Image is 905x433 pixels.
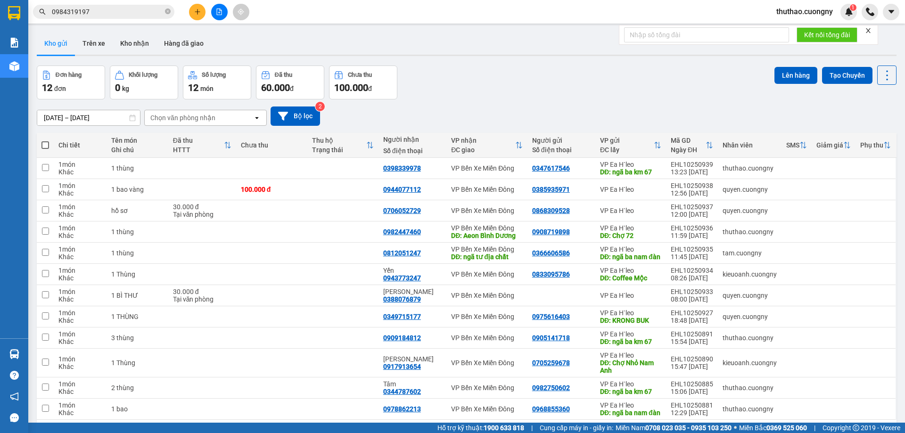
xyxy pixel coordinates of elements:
div: 0868309528 [532,207,570,214]
div: quyen.cuongny [723,207,777,214]
div: kieuoanh.cuongny [723,359,777,367]
div: 0398339978 [383,164,421,172]
button: file-add [211,4,228,20]
th: Toggle SortBy [812,133,856,158]
div: Ngày ĐH [671,146,706,154]
button: caret-down [883,4,899,20]
button: Đơn hàng12đơn [37,65,105,99]
img: phone-icon [866,8,874,16]
img: warehouse-icon [9,349,19,359]
strong: 0369 525 060 [766,424,807,432]
div: VP Ea H`leo [600,351,661,359]
th: Toggle SortBy [666,133,718,158]
div: 0344787602 [383,388,421,395]
div: EHL10250891 [671,330,713,338]
th: Toggle SortBy [168,133,236,158]
img: icon-new-feature [845,8,853,16]
input: Nhập số tổng đài [624,27,789,42]
div: Chi tiết [58,141,102,149]
div: VP Bến Xe Miền Đông [451,292,523,299]
button: Đã thu60.000đ [256,65,324,99]
th: Toggle SortBy [856,133,896,158]
span: aim [238,8,244,15]
div: EHL10250935 [671,245,713,253]
span: 12 [188,82,198,93]
div: 0366606586 [532,249,570,257]
div: 2 thùng [111,384,163,392]
div: 0975616403 [532,313,570,320]
button: Tạo Chuyến [822,67,872,84]
div: Khác [58,317,102,324]
button: Lên hàng [774,67,817,84]
div: 1 món [58,401,102,409]
div: Chọn văn phòng nhận [150,113,215,123]
span: 100.000 [334,82,368,93]
span: notification [10,392,19,401]
div: EHL10250881 [671,401,713,409]
button: Số lượng12món [183,65,251,99]
div: Khác [58,232,102,239]
div: 1 món [58,288,102,295]
div: 1 Thùng [111,270,163,278]
span: 12 [42,82,52,93]
div: VP Bến Xe Miền Đông [451,384,523,392]
div: 1 món [58,182,102,189]
div: 1 món [58,380,102,388]
div: Chú Danh [383,288,442,295]
span: close-circle [165,8,171,16]
button: Kho gửi [37,32,75,55]
div: thuthao.cuongny [723,228,777,236]
span: Hỗ trợ kỹ thuật: [437,423,524,433]
div: VP Ea H`leo [600,207,661,214]
th: Toggle SortBy [307,133,378,158]
button: Kết nối tổng đài [797,27,857,42]
div: EHL10250937 [671,203,713,211]
div: 18:48 [DATE] [671,317,713,324]
span: Kết nối tổng đài [804,30,850,40]
div: EHL10250939 [671,161,713,168]
div: VP Ea H`leo [600,330,661,338]
div: quyen.cuongny [723,313,777,320]
div: Tâm [383,380,442,388]
div: EHL10250936 [671,224,713,232]
div: 15:06 [DATE] [671,388,713,395]
div: DĐ: ngã ba km 67 [600,168,661,176]
div: Ghi chú [111,146,163,154]
div: 1 món [58,309,102,317]
div: Người gửi [532,137,591,144]
strong: 0708 023 035 - 0935 103 250 [645,424,732,432]
div: 1 món [58,161,102,168]
div: 13:23 [DATE] [671,168,713,176]
div: 12:00 [DATE] [671,211,713,218]
button: Bộ lọc [271,106,320,126]
div: 0982447460 [383,228,421,236]
div: 0908719898 [532,228,570,236]
div: quyen.cuongny [723,186,777,193]
div: 0982750602 [532,384,570,392]
input: Tìm tên, số ĐT hoặc mã đơn [52,7,163,17]
div: 1 món [58,330,102,338]
div: 0905141718 [532,334,570,342]
span: Miền Nam [616,423,732,433]
div: VP Bến Xe Miền Đông [451,359,523,367]
th: Toggle SortBy [446,133,527,158]
div: ĐC lấy [600,146,654,154]
div: Khác [58,388,102,395]
div: 3 thùng [111,334,163,342]
div: 0909184812 [383,334,421,342]
span: | [814,423,815,433]
button: Chưa thu100.000đ [329,65,397,99]
div: Đã thu [275,72,292,78]
div: DĐ: Coffee Mộc [600,274,661,282]
div: Tại văn phòng [173,295,231,303]
div: thuthao.cuongny [723,334,777,342]
div: VP gửi [600,137,654,144]
div: VP Bến Xe Miền Đông [451,270,523,278]
div: DĐ: ngã ba km 67 [600,388,661,395]
span: kg [122,85,129,92]
button: plus [189,4,206,20]
svg: open [253,114,261,122]
div: Tại văn phòng [173,211,231,218]
div: 12:56 [DATE] [671,189,713,197]
div: 0943773247 [383,274,421,282]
